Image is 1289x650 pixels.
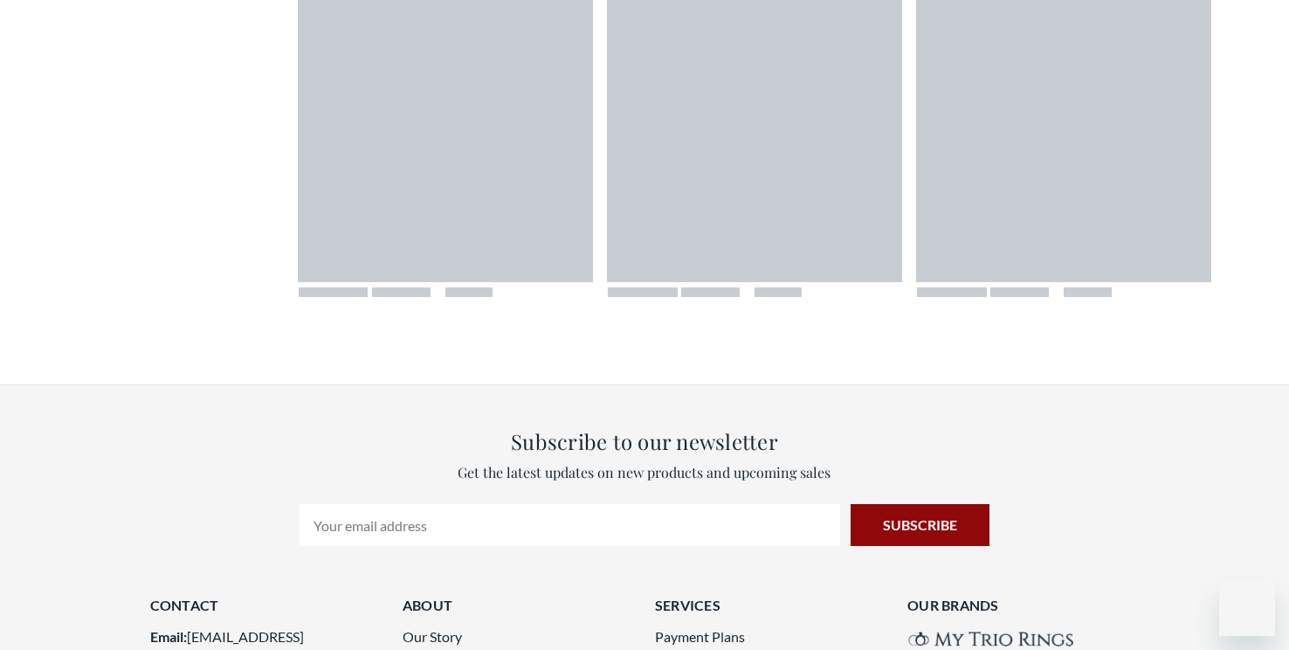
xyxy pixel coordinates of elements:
input: Your email address [300,504,839,546]
h3: Our Brands [907,595,1139,616]
iframe: Button to launch messaging window [1219,580,1275,636]
h3: About [403,595,634,616]
h3: Services [655,595,886,616]
a: Our Story [403,628,462,645]
strong: Email: [150,628,187,645]
p: Get the latest updates on new products and upcoming sales [300,462,989,483]
h3: Subscribe to our newsletter [300,425,989,457]
input: Subscribe [851,504,989,546]
a: Payment Plans [655,628,745,645]
img: My Trio Rings brand logo [907,632,1073,646]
